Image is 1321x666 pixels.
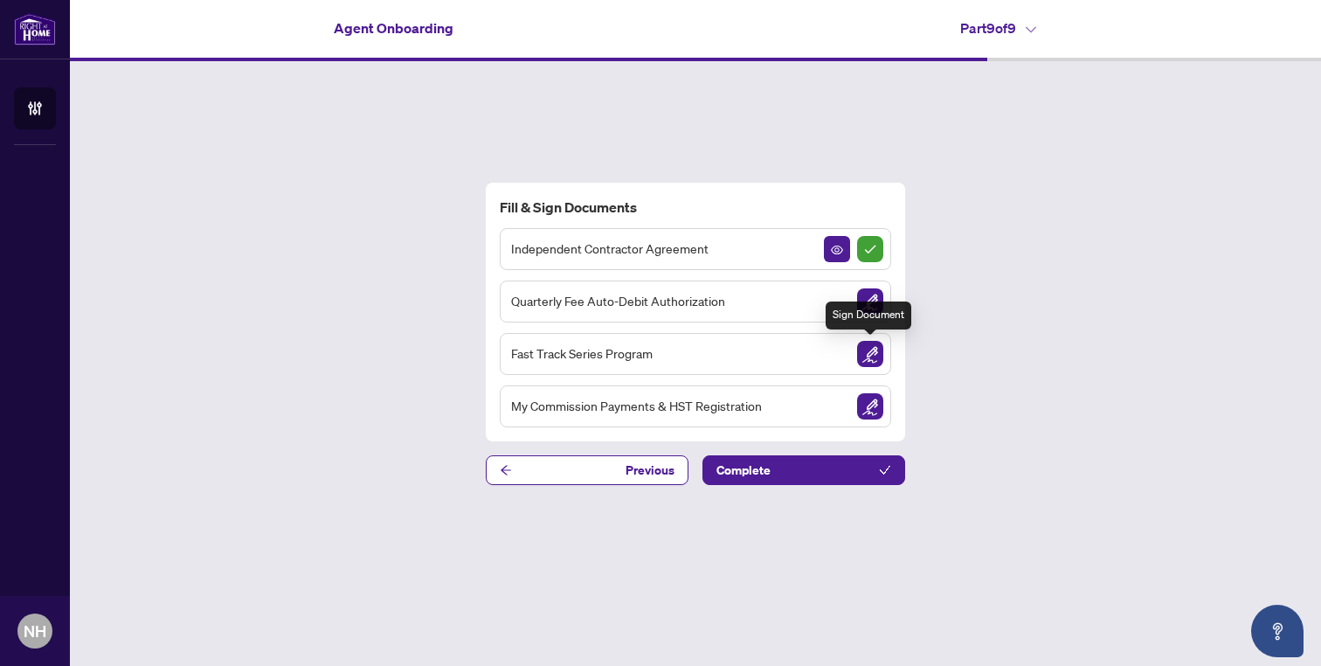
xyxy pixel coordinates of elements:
[702,455,905,485] button: Complete
[334,17,453,38] h4: Agent Onboarding
[857,341,883,367] img: Sign Document
[831,244,843,256] span: View Document
[857,288,883,315] img: Sign Document
[716,456,771,484] span: Complete
[857,236,883,262] img: Sign Completed
[879,464,891,476] span: check
[511,291,725,311] span: Quarterly Fee Auto-Debit Authorization
[511,239,709,259] span: Independent Contractor Agreement
[486,455,688,485] button: Previous
[511,343,653,364] span: Fast Track Series Program
[500,464,512,476] span: arrow-left
[24,619,46,643] span: NH
[960,17,1036,38] h4: Part 9 of 9
[826,302,911,330] div: Sign Document
[511,396,762,416] span: My Commission Payments & HST Registration
[626,456,674,484] span: Previous
[14,13,56,45] img: logo
[857,393,883,420] img: Sign Document
[1251,605,1304,657] button: Open asap
[500,197,891,218] h4: Fill & Sign Documents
